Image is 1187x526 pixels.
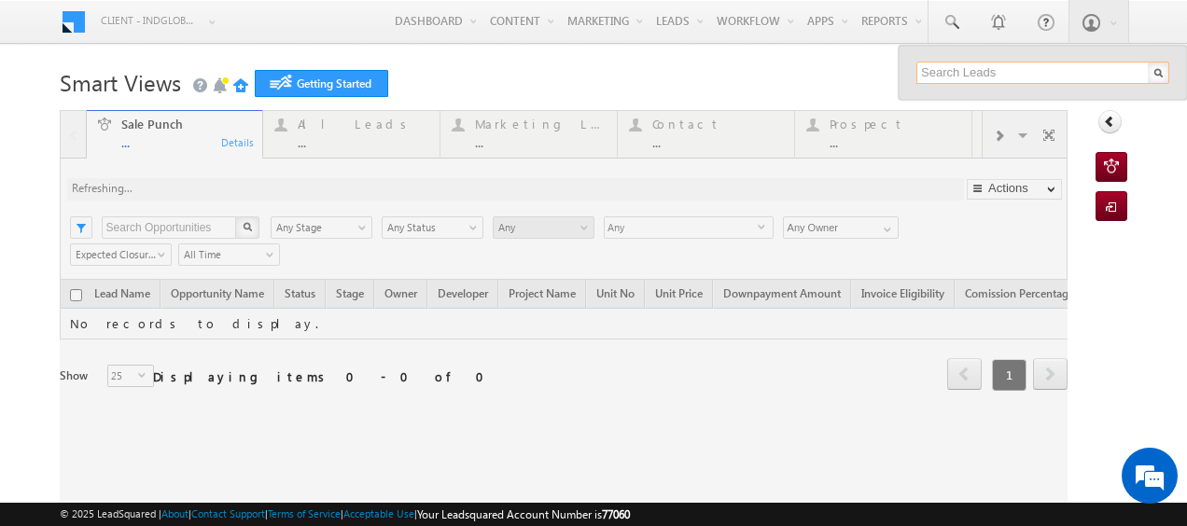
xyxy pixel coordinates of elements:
[268,507,341,519] a: Terms of Service
[60,505,630,523] span: © 2025 LeadSquared | | | | |
[101,11,199,30] span: Client - indglobal1 (77060)
[417,507,630,521] span: Your Leadsquared Account Number is
[161,507,189,519] a: About
[343,507,414,519] a: Acceptable Use
[916,62,1169,84] input: Search Leads
[602,507,630,521] span: 77060
[255,70,388,97] a: Getting Started
[191,507,265,519] a: Contact Support
[60,67,181,97] span: Smart Views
